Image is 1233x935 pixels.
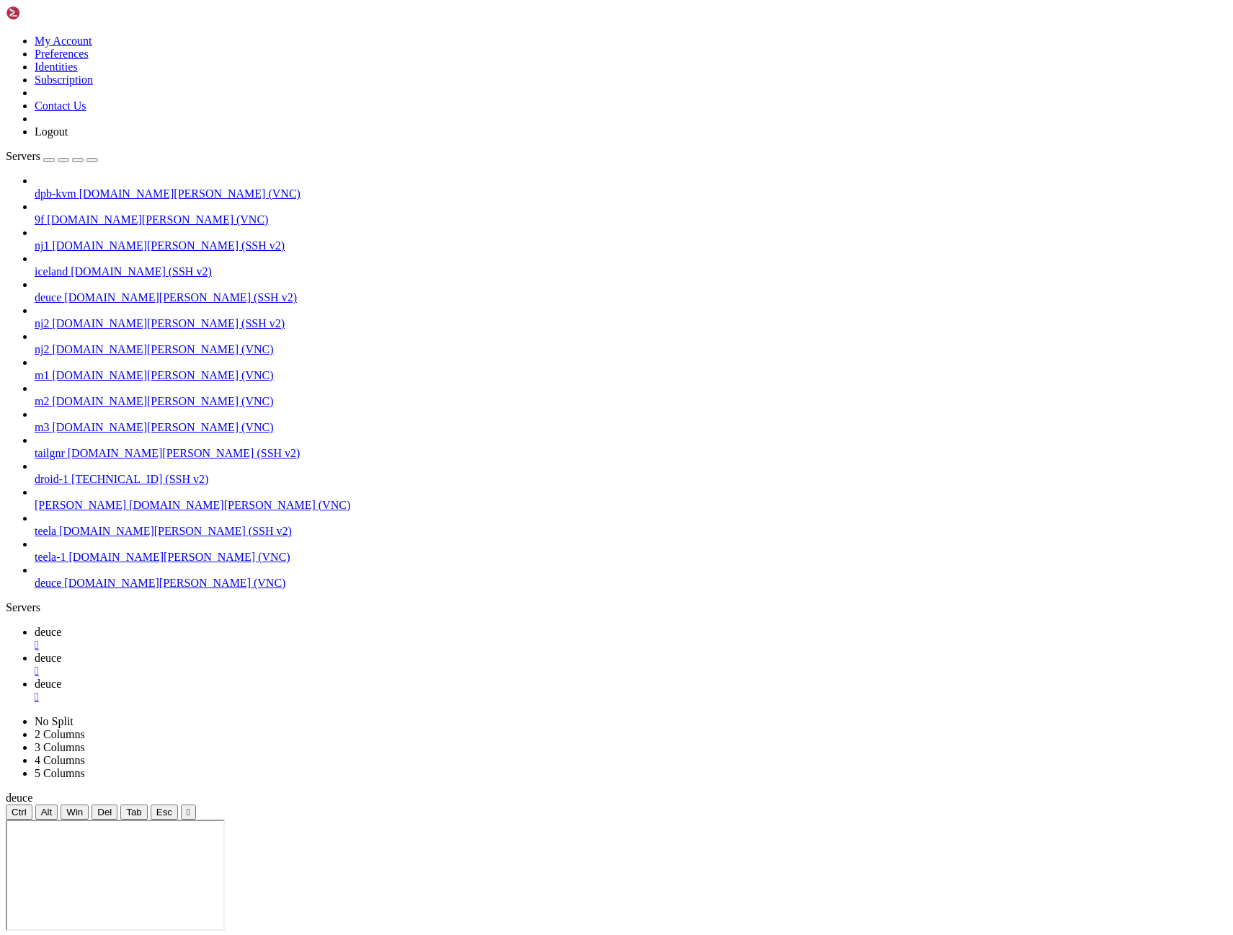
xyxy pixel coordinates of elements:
span: [DOMAIN_NAME][PERSON_NAME] (SSH v2) [59,525,292,537]
span: Tab [126,807,142,817]
a: deuce [35,626,1227,652]
span: deuce [35,577,61,589]
a: Identities [35,61,78,73]
span: deuce [35,678,61,690]
span: tailgnr [35,447,65,459]
a:  [35,691,1227,704]
span: [DOMAIN_NAME] (SSH v2) [71,265,212,278]
span: deuce [35,652,61,664]
span: [DOMAIN_NAME][PERSON_NAME] (VNC) [52,395,273,407]
span: [DOMAIN_NAME][PERSON_NAME] (SSH v2) [52,317,285,329]
li: m3 [DOMAIN_NAME][PERSON_NAME] (VNC) [35,408,1227,434]
span: nj2 [35,317,49,329]
a: teela-1 [DOMAIN_NAME][PERSON_NAME] (VNC) [35,551,1227,564]
a: deuce [35,678,1227,704]
button: Alt [35,805,58,820]
li: nj2 [DOMAIN_NAME][PERSON_NAME] (VNC) [35,330,1227,356]
span: [DOMAIN_NAME][PERSON_NAME] (VNC) [69,551,290,563]
span: m2 [35,395,49,407]
li: dpb-kvm [DOMAIN_NAME][PERSON_NAME] (VNC) [35,174,1227,200]
a: Logout [35,125,68,138]
a: No Split [35,715,74,727]
button: Win [61,805,89,820]
li: droid-1 [TECHNICAL_ID] (SSH v2) [35,460,1227,486]
a: 9f [DOMAIN_NAME][PERSON_NAME] (VNC) [35,213,1227,226]
li: deuce [DOMAIN_NAME][PERSON_NAME] (SSH v2) [35,278,1227,304]
span: teela-1 [35,551,66,563]
span: [DOMAIN_NAME][PERSON_NAME] (VNC) [129,499,350,511]
button: Ctrl [6,805,32,820]
span: Servers [6,150,40,162]
span: [DOMAIN_NAME][PERSON_NAME] (SSH v2) [52,239,285,252]
span: [DOMAIN_NAME][PERSON_NAME] (VNC) [52,421,273,433]
img: Shellngn [6,6,89,20]
a: deuce [DOMAIN_NAME][PERSON_NAME] (VNC) [35,577,1227,590]
span: [DOMAIN_NAME][PERSON_NAME] (VNC) [52,343,273,355]
a: dpb-kvm [DOMAIN_NAME][PERSON_NAME] (VNC) [35,187,1227,200]
a: 4 Columns [35,754,85,766]
span: [PERSON_NAME] [35,499,126,511]
li: [PERSON_NAME] [DOMAIN_NAME][PERSON_NAME] (VNC) [35,486,1227,512]
li: tailgnr [DOMAIN_NAME][PERSON_NAME] (SSH v2) [35,434,1227,460]
span: [DOMAIN_NAME][PERSON_NAME] (VNC) [47,213,268,226]
li: nj2 [DOMAIN_NAME][PERSON_NAME] (SSH v2) [35,304,1227,330]
li: 9f [DOMAIN_NAME][PERSON_NAME] (VNC) [35,200,1227,226]
li: deuce [DOMAIN_NAME][PERSON_NAME] (VNC) [35,564,1227,590]
span: deuce [6,792,32,804]
span: Alt [41,807,53,817]
a: Contact Us [35,99,86,112]
a: Servers [6,150,98,162]
a: nj1 [DOMAIN_NAME][PERSON_NAME] (SSH v2) [35,239,1227,252]
span: m3 [35,421,49,433]
a: m2 [DOMAIN_NAME][PERSON_NAME] (VNC) [35,395,1227,408]
a: m3 [DOMAIN_NAME][PERSON_NAME] (VNC) [35,421,1227,434]
span: nj2 [35,343,49,355]
span: droid-1 [35,473,68,485]
a: [PERSON_NAME] [DOMAIN_NAME][PERSON_NAME] (VNC) [35,499,1227,512]
li: nj1 [DOMAIN_NAME][PERSON_NAME] (SSH v2) [35,226,1227,252]
span: deuce [35,291,61,303]
li: iceland [DOMAIN_NAME] (SSH v2) [35,252,1227,278]
span: teela [35,525,56,537]
span: [DOMAIN_NAME][PERSON_NAME] (SSH v2) [68,447,301,459]
a: tailgnr [DOMAIN_NAME][PERSON_NAME] (SSH v2) [35,447,1227,460]
span: 9f [35,213,44,226]
span: Win [66,807,83,817]
span: [TECHNICAL_ID] (SSH v2) [71,473,208,485]
span: deuce [35,626,61,638]
a: m1 [DOMAIN_NAME][PERSON_NAME] (VNC) [35,369,1227,382]
button:  [181,805,196,820]
a:  [35,639,1227,652]
span: [DOMAIN_NAME][PERSON_NAME] (SSH v2) [64,291,297,303]
a:  [35,665,1227,678]
span: m1 [35,369,49,381]
a: deuce [DOMAIN_NAME][PERSON_NAME] (SSH v2) [35,291,1227,304]
div: Servers [6,601,1227,614]
span: [DOMAIN_NAME][PERSON_NAME] (VNC) [79,187,301,200]
span: iceland [35,265,68,278]
a: Preferences [35,48,89,60]
a: My Account [35,35,92,47]
div:  [187,807,190,817]
a: nj2 [DOMAIN_NAME][PERSON_NAME] (VNC) [35,343,1227,356]
li: m1 [DOMAIN_NAME][PERSON_NAME] (VNC) [35,356,1227,382]
span: [DOMAIN_NAME][PERSON_NAME] (VNC) [52,369,273,381]
li: teela [DOMAIN_NAME][PERSON_NAME] (SSH v2) [35,512,1227,538]
a: deuce [35,652,1227,678]
a: Subscription [35,74,93,86]
button: Del [92,805,117,820]
span: [DOMAIN_NAME][PERSON_NAME] (VNC) [64,577,285,589]
a: 2 Columns [35,728,85,740]
span: Del [97,807,112,817]
span: dpb-kvm [35,187,76,200]
li: teela-1 [DOMAIN_NAME][PERSON_NAME] (VNC) [35,538,1227,564]
span: Esc [156,807,172,817]
a: nj2 [DOMAIN_NAME][PERSON_NAME] (SSH v2) [35,317,1227,330]
button: Esc [151,805,178,820]
span: Ctrl [12,807,27,817]
a: teela [DOMAIN_NAME][PERSON_NAME] (SSH v2) [35,525,1227,538]
span: nj1 [35,239,49,252]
